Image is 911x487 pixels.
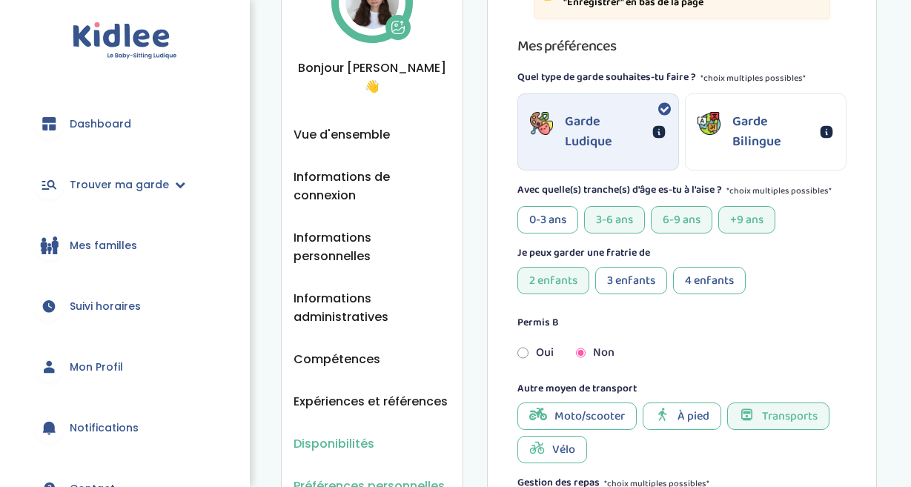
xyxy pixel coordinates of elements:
[595,267,667,294] div: 3 enfants
[294,350,380,368] button: Compétences
[73,22,177,60] img: logo.svg
[517,267,589,294] div: 2 enfants
[565,337,623,369] div: Non
[651,206,712,233] div: 6-9 ans
[517,70,696,87] label: Quel type de garde souhaites-tu faire ?
[22,340,228,394] a: Mon Profil
[698,112,720,135] img: garde-icon h-16 w-16
[70,177,169,193] span: Trouver ma garde
[673,267,746,294] div: 4 enfants
[22,158,228,211] a: Trouver ma garde
[718,206,775,233] div: +9 ans
[70,238,137,254] span: Mes familles
[70,116,131,132] span: Dashboard
[70,360,123,375] span: Mon Profil
[517,182,722,200] label: Avec quelle(s) tranche(s) d'âge es-tu à l'aise ?
[22,401,228,454] a: Notifications
[294,125,390,144] button: Vue d'ensemble
[22,219,228,272] a: Mes familles
[530,112,553,135] img: garde-icon h-16 w-16
[584,206,645,233] div: 3-6 ans
[565,112,647,152] p: Garde Ludique
[506,337,565,369] div: Oui
[22,97,228,150] a: Dashboard
[22,279,228,333] a: Suivi horaires
[678,407,709,425] span: À pied
[732,112,815,152] p: Garde Bilingue
[517,206,578,233] div: 0-3 ans
[554,407,625,425] span: Moto/scooter
[70,299,141,314] span: Suivi horaires
[294,434,374,453] button: Disponibilités
[552,440,575,459] span: Vélo
[762,407,818,425] span: Transports
[294,59,451,96] span: Bonjour [PERSON_NAME] 👋
[517,381,637,397] label: Autre moyen de transport
[294,392,448,411] button: Expériences et références
[700,70,806,87] span: *choix multiples possibles*
[294,228,451,265] button: Informations personnelles
[517,34,847,58] h3: Mes préférences
[726,182,832,200] span: *choix multiples possibles*
[517,245,650,261] label: Je peux garder une fratrie de
[294,289,451,326] button: Informations administratives
[70,420,139,436] span: Notifications
[517,315,559,331] label: Permis B
[294,168,451,205] button: Informations de connexion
